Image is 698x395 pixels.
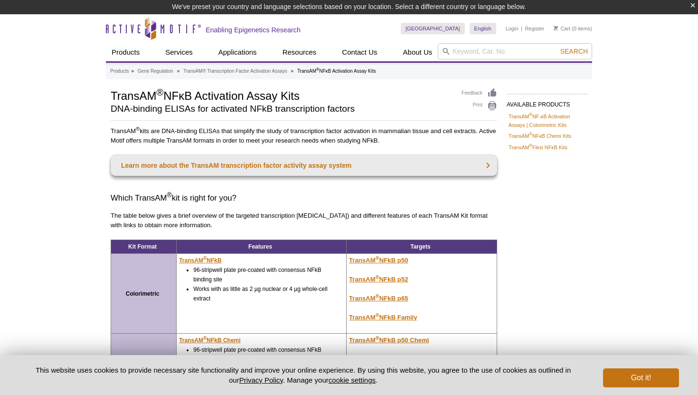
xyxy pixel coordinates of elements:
a: Products [106,43,145,61]
sup: ® [203,336,207,341]
a: TransAM®NFkB p50 [349,257,408,264]
p: The table below gives a brief overview of the targeted transcription [MEDICAL_DATA]) and differen... [111,211,497,230]
sup: ® [529,112,532,117]
sup: ® [136,126,140,132]
a: TransAM®NFkB [179,256,221,265]
u: TransAM NFkB p52 [349,276,408,283]
strong: Colorimetric [126,290,160,297]
li: » [291,68,294,74]
h1: TransAM NFκB Activation Assay Kits [111,88,452,102]
a: English [470,23,496,34]
sup: ® [376,335,379,341]
sup: ® [529,143,532,148]
a: Privacy Policy [239,376,283,384]
sup: ® [529,132,532,137]
a: TransAM®NFkB Family [349,314,417,321]
u: TransAM NFkB Chemi [179,337,240,344]
a: Services [160,43,198,61]
a: TransAM®NFkB p50 Chemi [349,337,429,344]
a: Contact Us [336,43,383,61]
sup: ® [376,354,379,360]
a: Gene Regulation [138,67,173,76]
sup: ® [167,192,171,199]
button: Got it! [603,368,679,387]
h3: Which TransAM kit is right for you? [111,193,497,204]
a: TransAM®NF-κB Activation Assays | Colorimetric Kits [509,112,585,129]
u: TransAM NFkB p50 [349,257,408,264]
u: TransAM NFkB Family [349,314,417,321]
sup: ® [316,67,319,72]
a: TransAM®NFkB Chemi [179,336,240,345]
li: TransAM NFκB Activation Assay Kits [297,68,376,74]
u: TransAM NFkB p50 Chemi [349,337,429,344]
a: Resources [277,43,322,61]
img: Your Cart [554,26,558,30]
strong: Targets [410,243,430,250]
button: Search [557,47,591,56]
button: cookie settings [329,376,376,384]
a: Learn more about the TransAM transcription factor activity assay system [111,155,497,176]
li: 96-stripwell plate pre-coated with consensus NFkB binding site [193,345,333,364]
a: Products [110,67,129,76]
a: Applications [213,43,263,61]
a: TransAM®Flexi NFκB Kits [509,143,567,152]
p: TransAM kits are DNA-binding ELISAs that simplify the study of transcription factor activation in... [111,126,497,145]
li: (0 items) [554,23,592,34]
a: [GEOGRAPHIC_DATA] [401,23,465,34]
u: TransAM NFkB p65 [349,295,408,302]
li: » [131,68,134,74]
a: TransAM®NFκB Chemi Kits [509,132,571,140]
input: Keyword, Cat. No. [438,43,592,59]
sup: ® [376,274,379,280]
u: TransAM NFkB [179,257,221,264]
strong: Kit Format [128,243,157,250]
li: 96-stripwell plate pre-coated with consensus NFkB binding site [193,265,333,284]
sup: ® [376,293,379,299]
a: TransAM®NFkB p52 [349,276,408,283]
sup: ® [203,256,207,261]
a: TransAM® Transcription Factor Activation Assays [183,67,287,76]
li: » [177,68,180,74]
sup: ® [376,255,379,261]
sup: ® [376,312,379,318]
sup: ® [156,87,163,97]
a: Login [506,25,519,32]
a: About Us [397,43,438,61]
a: Print [462,101,497,111]
span: Search [560,48,588,55]
a: TransAM®NFkB p65 [349,295,408,302]
a: Register [525,25,544,32]
h2: Enabling Epigenetics Research [206,26,301,34]
li: | [521,23,522,34]
a: Cart [554,25,570,32]
li: Works with as little as 2 µg nuclear or 4 µg whole-cell extract [193,284,333,303]
strong: Features [248,243,272,250]
p: This website uses cookies to provide necessary site functionality and improve your online experie... [19,365,587,385]
h2: DNA-binding ELISAs for activated NFkB transcription factors [111,105,452,113]
a: Feedback [462,88,497,98]
h2: AVAILABLE PRODUCTS [507,94,587,111]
